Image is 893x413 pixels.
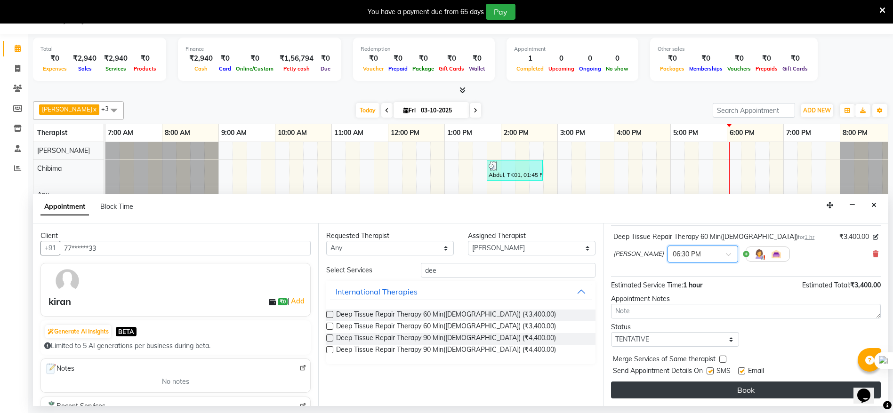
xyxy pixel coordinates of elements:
input: Search Appointment [713,103,795,118]
div: ₹0 [217,53,233,64]
span: Appointment [40,199,89,215]
span: No show [603,65,631,72]
button: Generate AI Insights [45,325,111,338]
span: Recent Services [45,401,105,412]
span: Products [131,65,159,72]
button: Close [867,198,881,213]
a: x [92,105,97,113]
a: 2:00 PM [501,126,531,140]
span: Gift Cards [436,65,467,72]
div: ₹0 [725,53,753,64]
span: Deep Tissue Repair Therapy 60 Min([DEMOGRAPHIC_DATA]) (₹3,400.00) [336,310,556,321]
span: Upcoming [546,65,577,72]
span: Petty cash [281,65,312,72]
img: Hairdresser.png [754,248,765,260]
span: Email [748,366,764,378]
div: Select Services [319,265,414,275]
div: ₹1,56,794 [276,53,317,64]
span: Estimated Service Time: [611,281,683,289]
div: kiran [48,294,71,309]
span: [PERSON_NAME] [613,249,664,259]
small: for [798,234,814,240]
div: ₹0 [131,53,159,64]
div: ₹0 [386,53,410,64]
a: 10:00 AM [275,126,309,140]
span: Due [318,65,333,72]
button: International Therapies [330,283,592,300]
button: Book [611,381,881,398]
span: SMS [716,366,731,378]
img: avatar [54,267,81,294]
div: ₹0 [658,53,687,64]
span: [PERSON_NAME] [42,105,92,113]
span: | [288,295,306,307]
div: ₹0 [40,53,69,64]
span: ₹3,400.00 [850,281,881,289]
a: 8:00 PM [840,126,870,140]
div: ₹0 [753,53,780,64]
div: ₹0 [780,53,810,64]
div: ₹2,940 [185,53,217,64]
span: ₹0 [278,298,288,306]
div: ₹0 [467,53,487,64]
span: Package [410,65,436,72]
a: Add [290,295,306,307]
a: 7:00 PM [784,126,813,140]
span: Vouchers [725,65,753,72]
div: ₹0 [410,53,436,64]
span: Block Time [100,202,133,211]
div: 0 [546,53,577,64]
div: ₹0 [317,53,334,64]
span: Deep Tissue Repair Therapy 90 Min([DEMOGRAPHIC_DATA]) (₹4,400.00) [336,345,556,357]
a: 1:00 PM [445,126,475,140]
div: Finance [185,45,334,53]
span: 1 hr [805,234,814,240]
span: Wallet [467,65,487,72]
a: 12:00 PM [388,126,422,140]
input: Search by service name [421,263,596,278]
div: 1 [514,53,546,64]
a: 11:00 AM [332,126,366,140]
span: Card [217,65,233,72]
i: Edit price [873,234,878,240]
a: 9:00 AM [219,126,249,140]
span: [PERSON_NAME] [37,146,90,155]
span: Anu [37,191,49,199]
div: 0 [577,53,603,64]
span: Send Appointment Details On [613,366,703,378]
span: ADD NEW [803,107,831,114]
span: Sales [76,65,94,72]
input: Search by Name/Mobile/Email/Code [60,241,311,255]
img: Interior.png [771,248,782,260]
a: 6:00 PM [727,126,757,140]
div: Other sales [658,45,810,53]
div: ₹2,940 [100,53,131,64]
div: Redemption [361,45,487,53]
a: 5:00 PM [671,126,700,140]
div: Appointment Notes [611,294,881,304]
span: Packages [658,65,687,72]
div: 0 [603,53,631,64]
span: +3 [101,105,116,112]
div: ₹0 [687,53,725,64]
a: 8:00 AM [162,126,193,140]
button: +91 [40,241,60,255]
div: International Therapies [336,286,418,297]
span: Chibima [37,164,62,173]
div: Requested Therapist [326,231,454,241]
span: Deep Tissue Repair Therapy 90 Min([DEMOGRAPHIC_DATA]) (₹4,400.00) [336,333,556,345]
div: Deep Tissue Repair Therapy 60 Min([DEMOGRAPHIC_DATA]) [613,232,814,242]
div: Status [611,322,739,332]
a: 3:00 PM [558,126,587,140]
span: Expenses [40,65,69,72]
div: Limited to 5 AI generations per business during beta. [44,341,307,351]
a: 4:00 PM [614,126,644,140]
button: Pay [486,4,515,20]
span: Today [356,103,379,118]
input: 2025-10-03 [418,103,465,118]
span: Prepaids [753,65,780,72]
span: No notes [162,377,189,387]
div: Total [40,45,159,53]
span: Cash [192,65,210,72]
span: Prepaid [386,65,410,72]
